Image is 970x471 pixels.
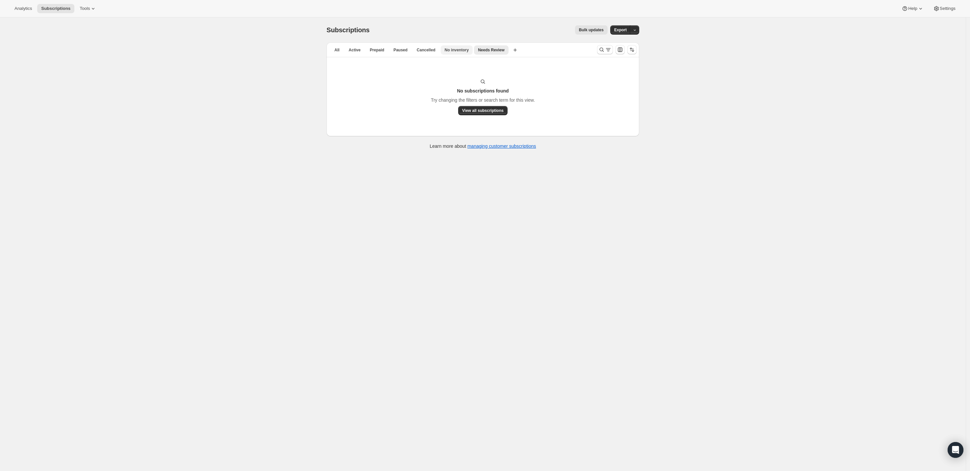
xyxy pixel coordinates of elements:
span: Subscriptions [327,26,370,34]
h3: No subscriptions found [457,88,509,94]
span: Bulk updates [579,27,604,33]
span: Prepaid [370,47,384,53]
span: Help [908,6,917,11]
span: Needs Review [478,47,505,53]
button: Search and filter results [597,45,613,54]
button: View all subscriptions [458,106,508,115]
div: Open Intercom Messenger [948,442,963,458]
span: Cancelled [417,47,435,53]
button: Export [610,25,631,35]
span: All [334,47,339,53]
button: Subscriptions [37,4,74,13]
button: Create new view [510,45,520,55]
p: Try changing the filters or search term for this view. [431,97,535,103]
span: Subscriptions [41,6,70,11]
span: No inventory [445,47,469,53]
span: Export [614,27,627,33]
button: Customize table column order and visibility [616,45,625,54]
span: Settings [940,6,956,11]
a: managing customer subscriptions [467,144,536,149]
button: Settings [929,4,959,13]
span: View all subscriptions [462,108,504,113]
p: Learn more about [430,143,536,149]
button: Sort the results [627,45,637,54]
button: Analytics [11,4,36,13]
span: Tools [80,6,90,11]
button: Tools [76,4,100,13]
span: Analytics [14,6,32,11]
span: Active [349,47,360,53]
button: Bulk updates [575,25,608,35]
span: Paused [393,47,407,53]
button: Help [898,4,928,13]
